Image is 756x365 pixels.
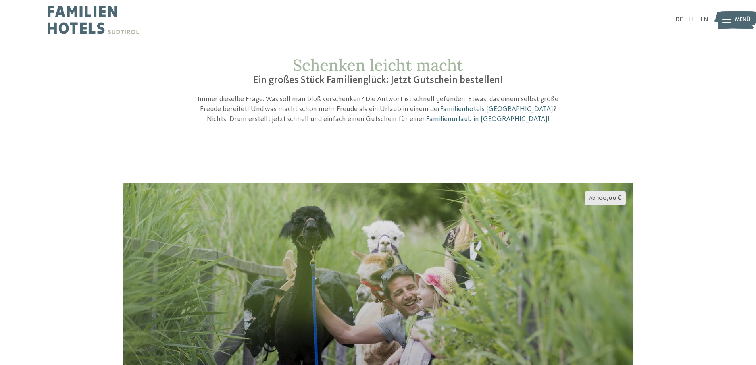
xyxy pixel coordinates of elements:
a: Familienhotels [GEOGRAPHIC_DATA] [440,106,553,113]
a: Familienurlaub in [GEOGRAPHIC_DATA] [426,116,548,123]
span: Menü [735,16,750,24]
a: IT [689,17,694,23]
p: Immer dieselbe Frage: Was soll man bloß verschenken? Die Antwort ist schnell gefunden. Etwas, das... [190,95,567,125]
span: Schenken leicht macht [293,55,463,75]
a: DE [675,17,683,23]
a: EN [700,17,708,23]
span: Ein großes Stück Familienglück: Jetzt Gutschein bestellen! [253,75,503,85]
